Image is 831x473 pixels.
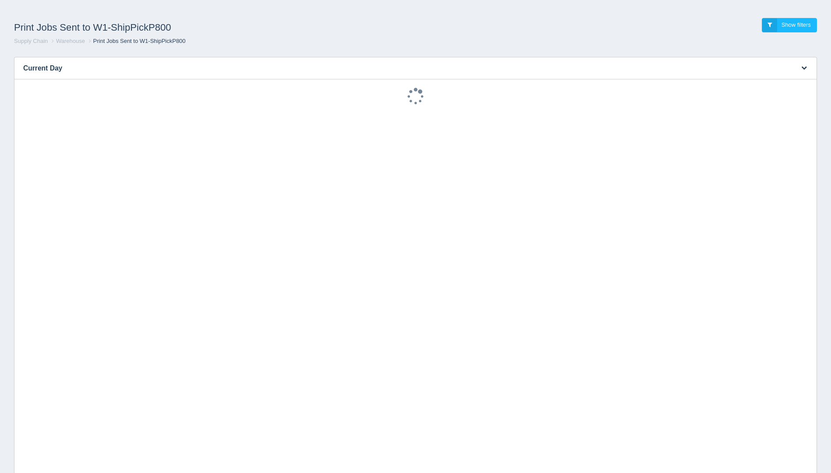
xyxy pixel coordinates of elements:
[762,18,817,32] a: Show filters
[56,38,85,44] a: Warehouse
[14,57,790,79] h3: Current Day
[781,21,811,28] span: Show filters
[87,37,186,46] li: Print Jobs Sent to W1-ShipPickP800
[14,38,48,44] a: Supply Chain
[14,18,416,37] h1: Print Jobs Sent to W1-ShipPickP800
